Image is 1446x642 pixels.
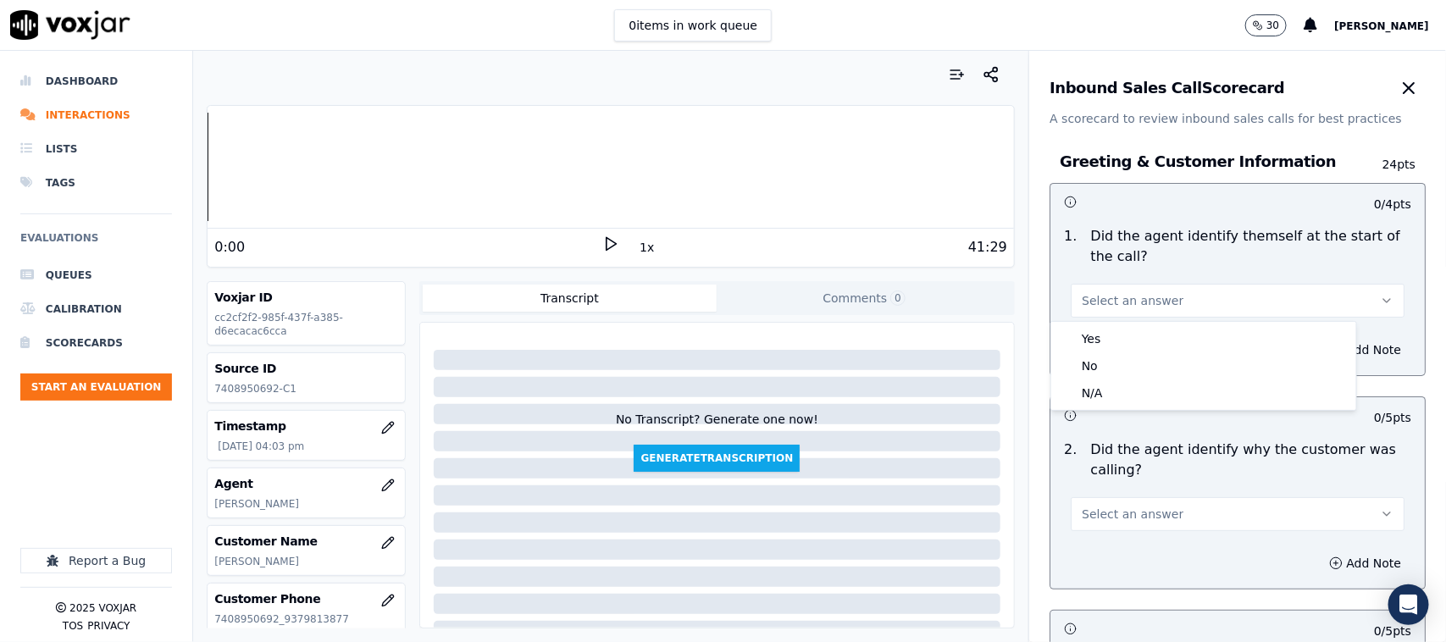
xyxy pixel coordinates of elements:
[214,612,397,626] p: 7408950692_9379813877
[634,445,800,472] button: GenerateTranscription
[1050,80,1284,96] h3: Inbound Sales Call Scorecard
[214,360,397,377] h3: Source ID
[1057,226,1083,267] p: 1 .
[1266,19,1279,32] p: 30
[214,533,397,550] h3: Customer Name
[1082,506,1183,523] span: Select an answer
[1374,623,1411,639] p: 0 / 5 pts
[1090,226,1411,267] p: Did the agent identify themself at the start of the call?
[1060,151,1356,173] h3: Greeting & Customer Information
[1090,440,1411,480] p: Did the agent identify why the customer was calling?
[214,555,397,568] p: [PERSON_NAME]
[214,311,397,338] p: cc2cf2f2-985f-437f-a385-d6ecacac6cca
[1055,379,1353,407] div: N/A
[968,237,1007,257] div: 41:29
[1356,156,1416,173] p: 24 pts
[20,548,172,573] button: Report a Bug
[10,10,130,40] img: voxjar logo
[214,418,397,434] h3: Timestamp
[214,497,397,511] p: [PERSON_NAME]
[616,411,818,445] div: No Transcript? Generate one now!
[69,601,136,615] p: 2025 Voxjar
[20,258,172,292] a: Queues
[1050,110,1426,127] p: A scorecard to review inbound sales calls for best practices
[1057,440,1083,480] p: 2 .
[20,292,172,326] a: Calibration
[1319,338,1411,362] button: Add Note
[1082,292,1183,309] span: Select an answer
[614,9,772,42] button: 0items in work queue
[63,619,83,633] button: TOS
[20,166,172,200] a: Tags
[20,374,172,401] button: Start an Evaluation
[20,132,172,166] a: Lists
[214,289,397,306] h3: Voxjar ID
[1245,14,1304,36] button: 30
[890,291,906,306] span: 0
[1374,409,1411,426] p: 0 / 5 pts
[1334,15,1446,36] button: [PERSON_NAME]
[20,326,172,360] a: Scorecards
[1055,352,1353,379] div: No
[1334,20,1429,32] span: [PERSON_NAME]
[214,237,245,257] div: 0:00
[20,64,172,98] a: Dashboard
[218,440,397,453] p: [DATE] 04:03 pm
[214,590,397,607] h3: Customer Phone
[20,228,172,258] h6: Evaluations
[214,475,397,492] h3: Agent
[20,98,172,132] a: Interactions
[717,285,1011,312] button: Comments
[1319,551,1411,575] button: Add Note
[214,382,397,396] p: 7408950692-C1
[1245,14,1287,36] button: 30
[87,619,130,633] button: Privacy
[636,235,657,259] button: 1x
[423,285,717,312] button: Transcript
[1374,196,1411,213] p: 0 / 4 pts
[1055,325,1353,352] div: Yes
[1388,584,1429,625] div: Open Intercom Messenger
